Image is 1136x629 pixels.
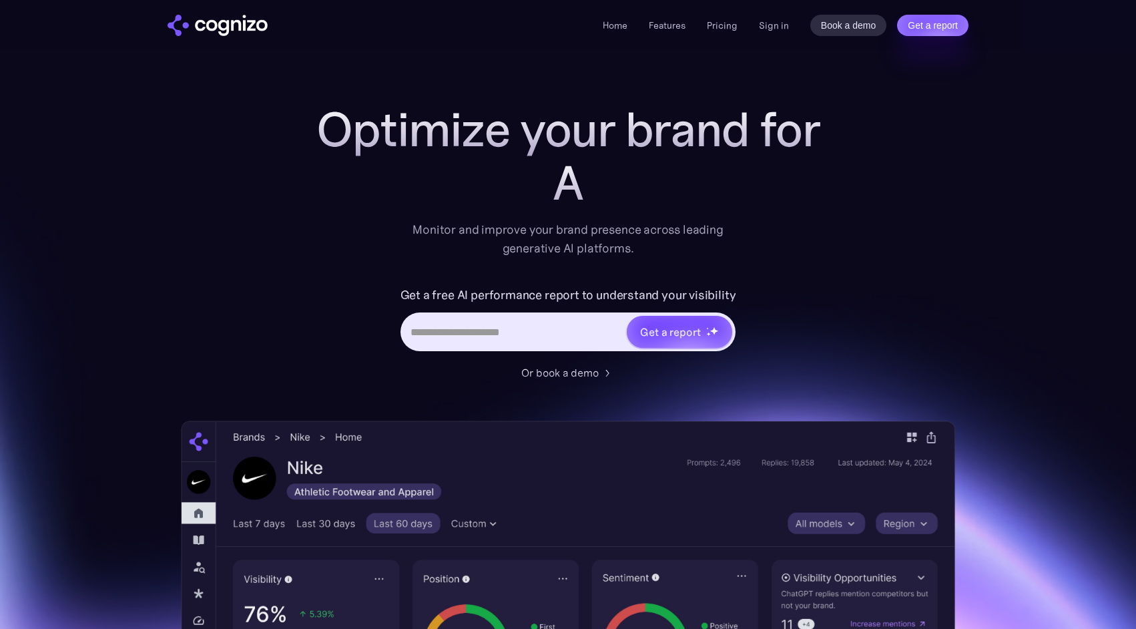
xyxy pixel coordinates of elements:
img: cognizo logo [168,15,268,36]
a: Features [649,19,685,31]
div: Get a report [640,324,700,340]
a: Home [603,19,627,31]
div: Or book a demo [521,365,599,381]
img: star [706,327,708,329]
img: star [709,327,718,335]
a: Sign in [759,17,789,33]
a: Pricing [707,19,738,31]
a: Or book a demo [521,365,615,381]
a: Book a demo [810,15,887,36]
form: Hero URL Input Form [400,284,736,358]
div: A [301,156,835,210]
a: Get a report [897,15,968,36]
a: home [168,15,268,36]
h1: Optimize your brand for [301,103,835,156]
label: Get a free AI performance report to understand your visibility [400,284,736,306]
div: Monitor and improve your brand presence across leading generative AI platforms. [404,220,732,258]
a: Get a reportstarstarstar [625,314,734,349]
img: star [706,332,711,337]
